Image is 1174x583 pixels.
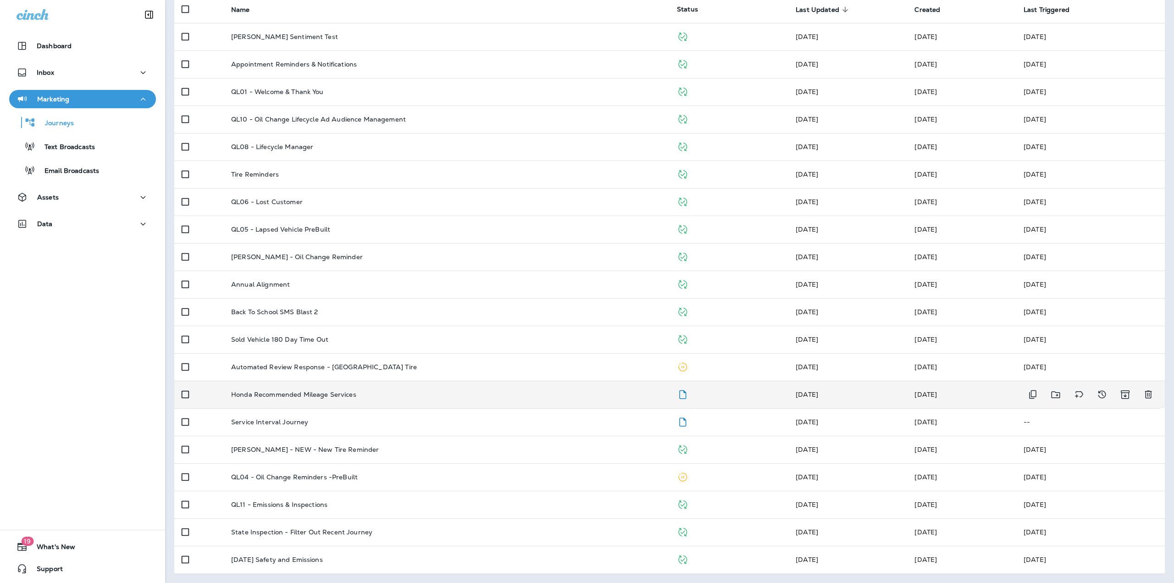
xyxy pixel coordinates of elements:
span: Published [677,334,688,343]
p: QL10 - Oil Change Lifecycle Ad Audience Management [231,116,406,123]
td: [DATE] [1016,546,1165,573]
p: Appointment Reminders & Notifications [231,61,357,68]
span: Published [677,114,688,122]
span: Zachary Nottke [914,390,937,399]
span: J-P Scoville [914,115,937,123]
button: 19What's New [9,538,156,556]
span: Developer Integrations [796,143,818,151]
span: Zachary Nottke [914,253,937,261]
p: Service Interval Journey [231,418,308,426]
p: State Inspection - Filter Out Recent Journey [231,528,372,536]
span: J-P Scoville [796,528,818,536]
span: Status [677,5,698,13]
span: J-P Scoville [914,363,937,371]
span: Published [677,527,688,535]
td: [DATE] [1016,78,1165,105]
span: J-P Scoville [914,170,937,178]
p: [PERSON_NAME] - Oil Change Reminder [231,253,363,261]
span: Published [677,59,688,67]
button: Data [9,215,156,233]
span: Published [677,169,688,178]
span: J-P Scoville [914,500,937,509]
span: Draft [677,417,688,425]
p: Assets [37,194,59,201]
td: [DATE] [1016,436,1165,463]
span: Published [677,500,688,508]
p: QL01 - Welcome & Thank You [231,88,324,95]
span: What's New [28,543,75,554]
span: Kim Florek [796,335,818,344]
p: Data [37,220,53,228]
span: Zachary Nottke [796,445,818,454]
p: QL05 - Lapsed Vehicle PreBuilt [231,226,330,233]
td: [DATE] [1016,491,1165,518]
p: -- [1024,418,1157,426]
span: 19 [21,537,33,546]
span: Paused [677,362,688,370]
span: Published [677,444,688,453]
button: Inbox [9,63,156,82]
button: Assets [9,188,156,206]
span: Published [677,307,688,315]
span: Jared Rich [914,555,937,564]
button: Marketing [9,90,156,108]
button: Email Broadcasts [9,161,156,180]
span: Zachary Nottke [796,253,818,261]
button: View Changelog [1093,385,1111,404]
p: Automated Review Response - [GEOGRAPHIC_DATA] Tire [231,363,417,371]
span: Zachary Nottke [796,308,818,316]
span: Published [677,32,688,40]
span: Paused [677,472,688,480]
span: Created [914,6,952,14]
span: Jared Rich [796,555,818,564]
td: [DATE] [1016,105,1165,133]
p: Honda Recommended Mileage Services [231,391,356,398]
p: Dashboard [37,42,72,50]
span: Published [677,87,688,95]
span: Published [677,142,688,150]
td: [DATE] [1016,161,1165,188]
span: Last Updated [796,6,839,14]
span: Published [677,555,688,563]
td: [DATE] [1016,23,1165,50]
td: [DATE] [1016,216,1165,243]
td: [DATE] [1016,353,1165,381]
td: [DATE] [1016,243,1165,271]
span: Published [677,279,688,288]
span: Zachary Nottke [914,445,937,454]
span: Kim Florek [796,363,818,371]
span: Draft [677,389,688,398]
span: J-P Scoville [796,390,818,399]
span: Published [677,197,688,205]
span: J-P Scoville [914,60,937,68]
button: Move to folder [1047,385,1065,404]
td: [DATE] [1016,463,1165,491]
span: Zachary Nottke [914,308,937,316]
td: [DATE] [1016,518,1165,546]
td: [DATE] [1016,271,1165,298]
span: Last Triggered [1024,6,1081,14]
button: Add tags [1070,385,1088,404]
span: J-P Scoville [914,143,937,151]
p: Text Broadcasts [35,143,95,152]
span: J-P Scoville [796,280,818,289]
td: [DATE] [1016,298,1165,326]
span: Published [677,252,688,260]
span: J-P Scoville [914,280,937,289]
p: Email Broadcasts [35,167,99,176]
span: J-P Scoville [914,225,937,233]
span: Created [914,6,940,14]
p: QL08 - Lifecycle Manager [231,143,313,150]
p: [DATE] Safety and Emissions [231,556,323,563]
button: Support [9,560,156,578]
span: Last Triggered [1024,6,1069,14]
p: Marketing [37,95,69,103]
td: [DATE] [1016,326,1165,353]
p: QL06 - Lost Customer [231,198,303,205]
td: [DATE] [1016,50,1165,78]
button: Duplicate [1024,385,1042,404]
span: J-P Scoville [914,33,937,41]
span: Name [231,6,262,14]
span: J-P Scoville [796,198,818,206]
button: Text Broadcasts [9,137,156,156]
